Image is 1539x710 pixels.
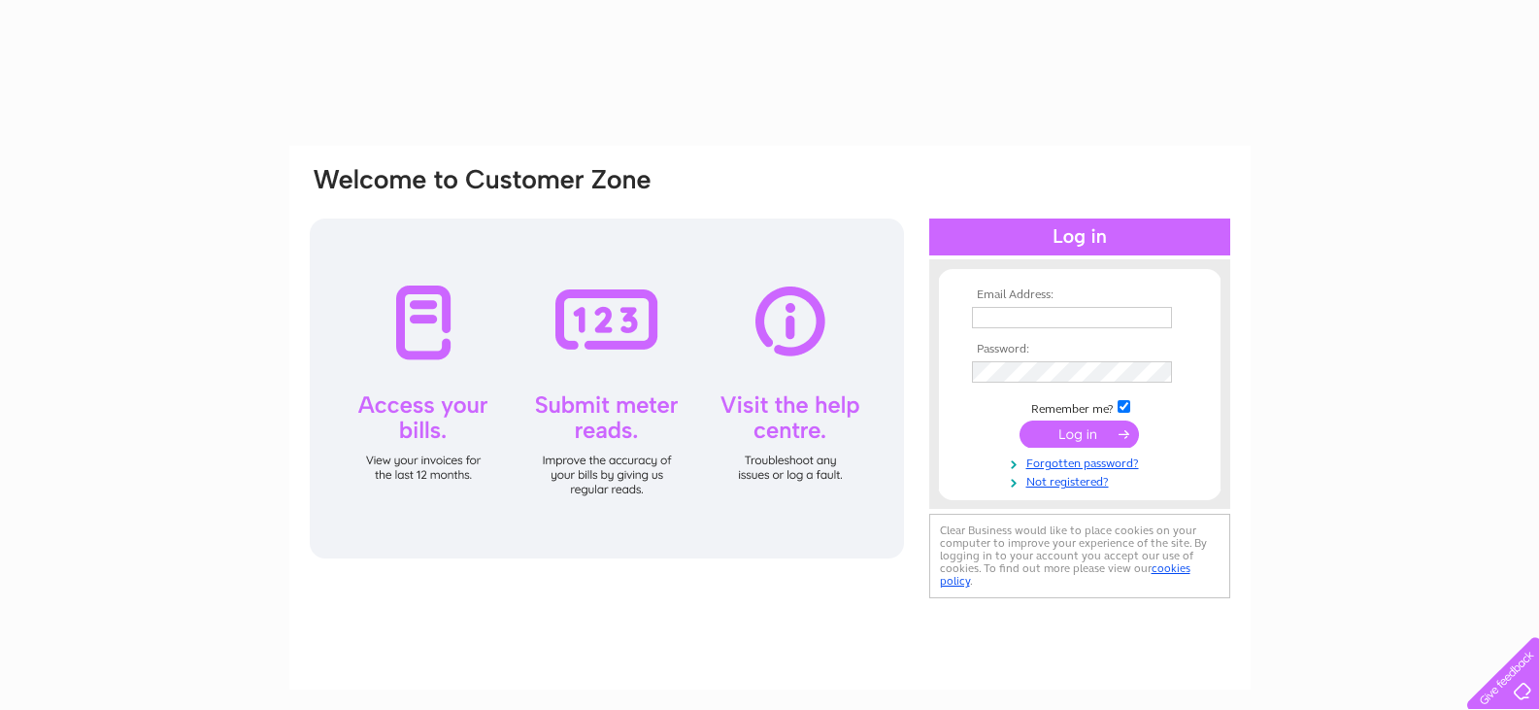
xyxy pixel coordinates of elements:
a: cookies policy [940,561,1190,588]
a: Forgotten password? [972,453,1192,471]
th: Email Address: [967,288,1192,302]
input: Submit [1020,421,1139,448]
div: Clear Business would like to place cookies on your computer to improve your experience of the sit... [929,514,1230,598]
td: Remember me? [967,397,1192,417]
th: Password: [967,343,1192,356]
a: Not registered? [972,471,1192,490]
